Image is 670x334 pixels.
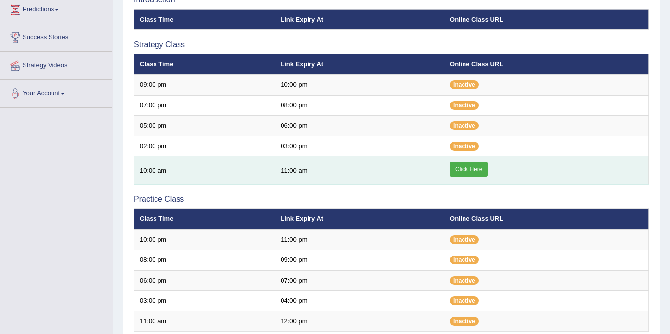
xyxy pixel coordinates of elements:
[0,52,112,77] a: Strategy Videos
[275,250,444,271] td: 09:00 pm
[134,195,649,204] h3: Practice Class
[450,235,479,244] span: Inactive
[275,156,444,185] td: 11:00 am
[275,311,444,332] td: 12:00 pm
[134,291,276,311] td: 03:00 pm
[275,116,444,136] td: 06:00 pm
[450,296,479,305] span: Inactive
[275,270,444,291] td: 07:00 pm
[450,256,479,264] span: Inactive
[275,230,444,250] td: 11:00 pm
[450,162,488,177] a: Click Here
[275,209,444,230] th: Link Expiry At
[275,9,444,30] th: Link Expiry At
[444,54,648,75] th: Online Class URL
[450,121,479,130] span: Inactive
[450,142,479,151] span: Inactive
[450,80,479,89] span: Inactive
[134,136,276,156] td: 02:00 pm
[134,9,276,30] th: Class Time
[450,276,479,285] span: Inactive
[134,75,276,95] td: 09:00 pm
[134,270,276,291] td: 06:00 pm
[134,250,276,271] td: 08:00 pm
[275,95,444,116] td: 08:00 pm
[450,101,479,110] span: Inactive
[134,116,276,136] td: 05:00 pm
[444,209,648,230] th: Online Class URL
[444,9,648,30] th: Online Class URL
[275,136,444,156] td: 03:00 pm
[134,95,276,116] td: 07:00 pm
[134,156,276,185] td: 10:00 am
[0,80,112,104] a: Your Account
[134,40,649,49] h3: Strategy Class
[134,54,276,75] th: Class Time
[275,54,444,75] th: Link Expiry At
[134,230,276,250] td: 10:00 pm
[275,291,444,311] td: 04:00 pm
[275,75,444,95] td: 10:00 pm
[134,311,276,332] td: 11:00 am
[450,317,479,326] span: Inactive
[0,24,112,49] a: Success Stories
[134,209,276,230] th: Class Time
